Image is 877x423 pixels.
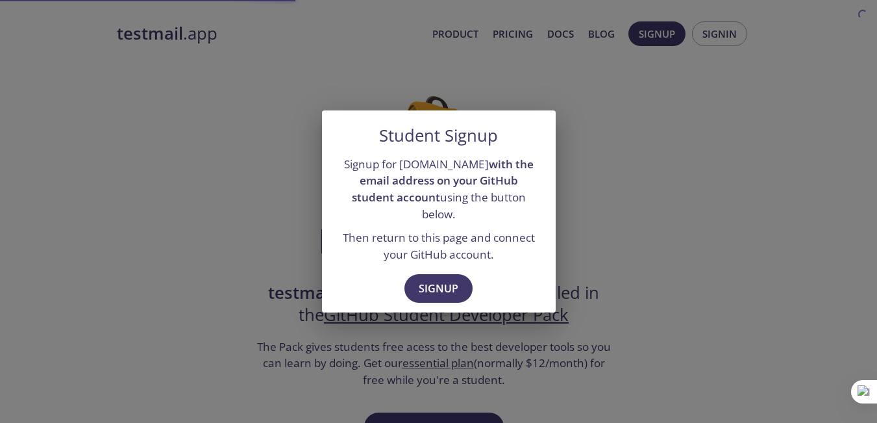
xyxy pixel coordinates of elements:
[338,156,540,223] p: Signup for [DOMAIN_NAME] using the button below.
[379,126,498,146] h5: Student Signup
[419,279,458,298] span: Signup
[352,157,534,205] strong: with the email address on your GitHub student account
[404,274,473,303] button: Signup
[338,229,540,263] p: Then return to this page and connect your GitHub account.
